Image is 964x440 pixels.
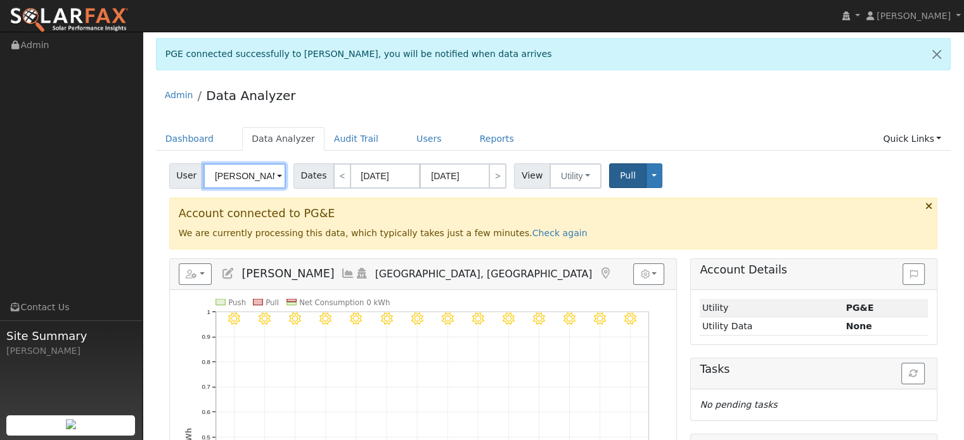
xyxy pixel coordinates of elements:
[202,358,210,365] text: 0.8
[533,312,545,324] i: 8/08 - Clear
[620,170,636,180] span: Pull
[242,127,325,151] a: Data Analyzer
[532,228,588,238] a: Check again
[846,303,874,313] strong: ID: 17167888, authorized: 08/12/25
[207,308,210,315] text: 1
[355,267,369,280] a: Login As (last Never)
[846,321,872,331] strong: None
[503,312,515,324] i: 8/07 - Clear
[228,312,240,324] i: 7/29 - Clear
[341,267,355,280] a: Multi-Series Graph
[472,312,484,324] i: 8/06 - Clear
[202,383,210,390] text: 0.7
[206,88,295,103] a: Data Analyzer
[202,333,210,340] text: 0.9
[10,7,129,34] img: SolarFax
[609,163,646,188] button: Pull
[375,268,593,280] span: [GEOGRAPHIC_DATA], [GEOGRAPHIC_DATA]
[179,207,929,220] h3: Account connected to PG&E
[203,163,286,189] input: Select a User
[563,312,575,324] i: 8/09 - Clear
[700,399,777,410] i: No pending tasks
[66,419,76,429] img: retrieve
[289,312,301,324] i: 7/31 - Clear
[266,298,279,307] text: Pull
[293,163,334,189] span: Dates
[407,127,451,151] a: Users
[319,312,331,324] i: 8/01 - Clear
[624,312,636,324] i: 8/11 - Clear
[598,267,612,280] a: Map
[594,312,606,324] i: 8/10 - Clear
[299,298,390,307] text: Net Consumption 0 kWh
[903,263,925,285] button: Issue History
[165,90,193,100] a: Admin
[241,267,334,280] span: [PERSON_NAME]
[325,127,388,151] a: Audit Trail
[380,312,392,324] i: 8/03 - Clear
[489,163,506,189] a: >
[6,327,136,344] span: Site Summary
[700,299,844,317] td: Utility
[228,298,246,307] text: Push
[411,312,423,324] i: 8/04 - Clear
[202,408,210,415] text: 0.6
[877,11,951,21] span: [PERSON_NAME]
[873,127,951,151] a: Quick Links
[259,312,271,324] i: 7/30 - Clear
[221,267,235,280] a: Edit User (35300)
[700,317,844,336] td: Utility Data
[470,127,524,151] a: Reports
[169,163,204,189] span: User
[156,127,224,151] a: Dashboard
[6,344,136,358] div: [PERSON_NAME]
[169,198,938,249] div: We are currently processing this data, which typically takes just a few minutes.
[514,163,550,189] span: View
[700,363,928,376] h5: Tasks
[333,163,351,189] a: <
[923,39,950,70] a: Close
[549,163,601,189] button: Utility
[901,363,925,384] button: Refresh
[441,312,453,324] i: 8/05 - Clear
[700,263,928,277] h5: Account Details
[156,38,951,70] div: PGE connected successfully to [PERSON_NAME], you will be notified when data arrives
[350,312,362,324] i: 8/02 - Clear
